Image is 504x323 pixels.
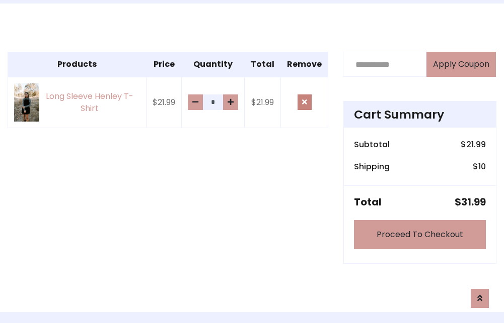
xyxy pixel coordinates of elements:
th: Total [245,52,281,77]
span: 10 [478,161,486,172]
th: Remove [281,52,328,77]
td: $21.99 [245,77,281,128]
a: Proceed To Checkout [354,220,486,249]
th: Price [147,52,182,77]
h6: Shipping [354,162,390,171]
span: 21.99 [466,139,486,150]
h5: Total [354,196,382,208]
td: $21.99 [147,77,182,128]
a: Long Sleeve Henley T-Shirt [14,83,140,121]
th: Products [8,52,147,77]
h4: Cart Summary [354,107,486,122]
h6: $ [461,140,486,149]
h6: Subtotal [354,140,390,149]
span: 31.99 [461,195,486,209]
h6: $ [473,162,486,171]
h5: $ [455,196,486,208]
th: Quantity [182,52,245,77]
button: Apply Coupon [426,52,496,77]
